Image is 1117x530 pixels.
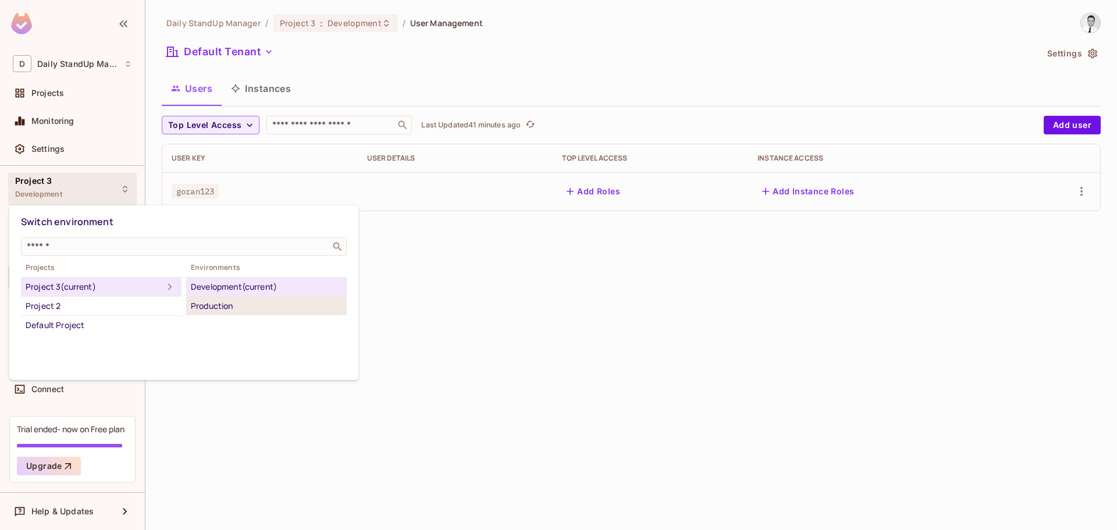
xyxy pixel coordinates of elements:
[21,215,113,228] span: Switch environment
[191,299,342,313] div: Production
[191,280,342,294] div: Development (current)
[21,263,182,272] span: Projects
[26,318,177,332] div: Default Project
[26,299,177,313] div: Project 2
[186,263,347,272] span: Environments
[26,280,163,294] div: Project 3 (current)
